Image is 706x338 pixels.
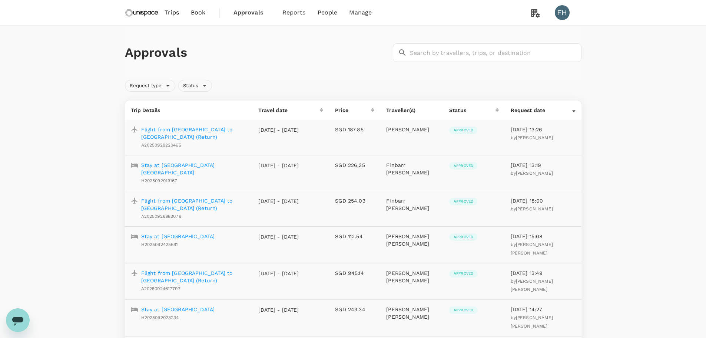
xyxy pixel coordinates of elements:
[386,269,437,284] p: [PERSON_NAME] [PERSON_NAME]
[449,106,495,114] div: Status
[516,206,553,211] span: [PERSON_NAME]
[179,82,203,89] span: Status
[125,45,390,60] h1: Approvals
[386,161,437,176] p: Finbarr [PERSON_NAME]
[318,8,338,17] span: People
[141,315,179,320] span: H2025092023234
[141,214,181,219] span: A20250926883076
[516,135,553,140] span: [PERSON_NAME]
[511,315,553,329] span: [PERSON_NAME] [PERSON_NAME]
[335,233,374,240] p: SGD 112.54
[141,306,215,313] a: Stay at [GEOGRAPHIC_DATA]
[335,161,374,169] p: SGD 226.25
[516,171,553,176] span: [PERSON_NAME]
[335,306,374,313] p: SGD 243.34
[125,82,166,89] span: Request type
[6,308,30,332] iframe: Button to launch messaging window
[511,242,553,256] span: [PERSON_NAME] [PERSON_NAME]
[141,242,178,247] span: H2025092425691
[386,106,437,114] p: Traveller(s)
[125,4,159,21] img: Unispace
[511,233,576,240] p: [DATE] 15:08
[141,178,178,183] span: H2025092919167
[141,233,215,240] a: Stay at [GEOGRAPHIC_DATA]
[233,8,271,17] span: Approvals
[386,306,437,321] p: [PERSON_NAME] [PERSON_NAME]
[258,306,299,314] p: [DATE] - [DATE]
[258,270,299,277] p: [DATE] - [DATE]
[555,5,570,20] div: FH
[335,197,374,204] p: SGD 254.03
[125,80,176,92] div: Request type
[335,269,374,277] p: SGD 945.14
[258,197,299,205] p: [DATE] - [DATE]
[511,171,553,176] span: by
[449,199,478,204] span: Approved
[165,8,179,17] span: Trips
[386,197,437,212] p: Finbarr [PERSON_NAME]
[511,126,576,133] p: [DATE] 13:26
[511,242,553,256] span: by
[131,106,247,114] p: Trip Details
[335,126,374,133] p: SGD 187.85
[386,126,437,133] p: [PERSON_NAME]
[335,106,371,114] div: Price
[141,197,247,212] a: Flight from [GEOGRAPHIC_DATA] to [GEOGRAPHIC_DATA] (Return)
[258,233,299,240] p: [DATE] - [DATE]
[449,163,478,168] span: Approved
[511,279,553,292] span: by
[141,142,181,148] span: A20250929220465
[511,269,576,277] p: [DATE] 13:49
[349,8,372,17] span: Manage
[410,43,581,62] input: Search by travellers, trips, or destination
[511,197,576,204] p: [DATE] 18:00
[511,135,553,140] span: by
[449,234,478,240] span: Approved
[141,286,180,291] span: A20250924617797
[511,315,553,329] span: by
[511,279,553,292] span: [PERSON_NAME] [PERSON_NAME]
[511,306,576,313] p: [DATE] 14:27
[258,126,299,134] p: [DATE] - [DATE]
[141,269,247,284] a: Flight from [GEOGRAPHIC_DATA] to [GEOGRAPHIC_DATA] (Return)
[258,162,299,169] p: [DATE] - [DATE]
[511,161,576,169] p: [DATE] 13:19
[386,233,437,247] p: [PERSON_NAME] [PERSON_NAME]
[191,8,206,17] span: Book
[141,161,247,176] a: Stay at [GEOGRAPHIC_DATA] [GEOGRAPHIC_DATA]
[449,308,478,313] span: Approved
[141,126,247,141] a: Flight from [GEOGRAPHIC_DATA] to [GEOGRAPHIC_DATA] (Return)
[282,8,306,17] span: Reports
[258,106,320,114] div: Travel date
[511,206,553,211] span: by
[449,128,478,133] span: Approved
[449,271,478,276] span: Approved
[511,106,572,114] div: Request date
[178,80,212,92] div: Status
